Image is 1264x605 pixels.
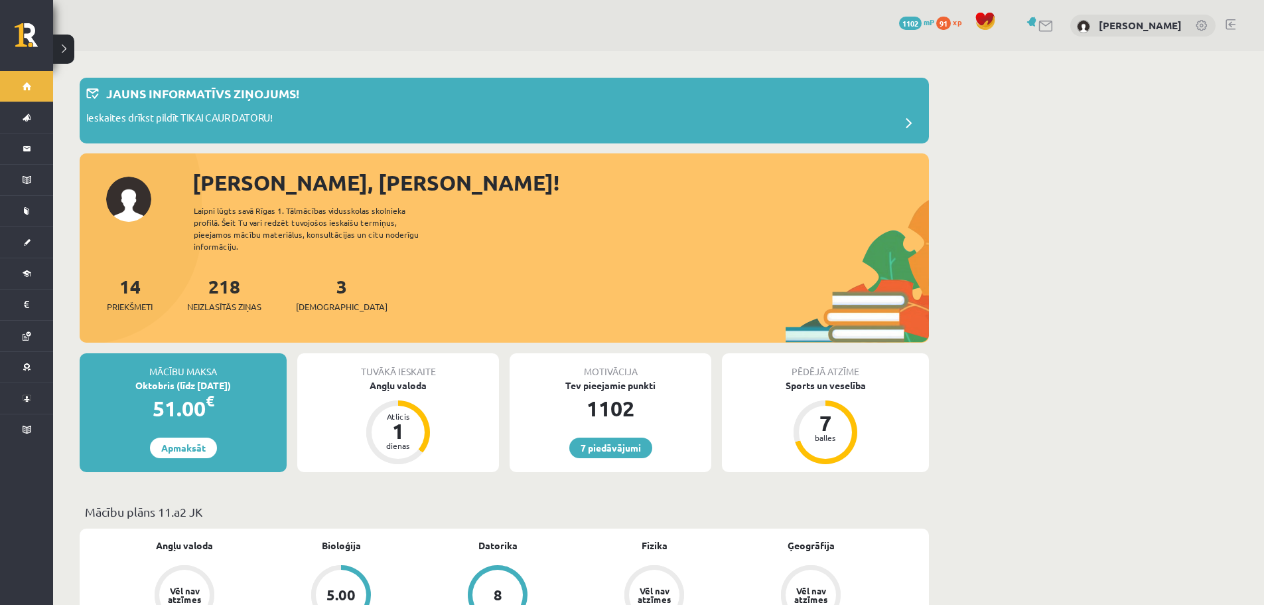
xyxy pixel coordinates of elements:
a: 91 xp [936,17,968,27]
a: 14Priekšmeti [107,274,153,313]
a: [PERSON_NAME] [1099,19,1182,32]
div: balles [806,434,845,442]
span: mP [924,17,934,27]
a: 218Neizlasītās ziņas [187,274,261,313]
a: Jauns informatīvs ziņojums! Ieskaites drīkst pildīt TIKAI CAUR DATORU! [86,84,922,137]
a: Sports un veselība 7 balles [722,379,929,466]
div: 1102 [510,392,711,424]
span: Neizlasītās ziņas [187,300,261,313]
div: 5.00 [326,588,356,602]
a: Datorika [478,539,518,553]
a: Angļu valoda Atlicis 1 dienas [297,379,499,466]
a: Ģeogrāfija [788,539,835,553]
a: Apmaksāt [150,438,217,458]
div: 8 [494,588,502,602]
div: Pēdējā atzīme [722,353,929,379]
div: 1 [378,420,418,442]
span: € [206,391,214,410]
a: 3[DEMOGRAPHIC_DATA] [296,274,387,313]
div: Motivācija [510,353,711,379]
div: Vēl nav atzīmes [792,586,829,604]
div: Tuvākā ieskaite [297,353,499,379]
a: Angļu valoda [156,539,213,553]
div: Oktobris (līdz [DATE]) [80,379,287,392]
a: Fizika [642,539,667,553]
span: [DEMOGRAPHIC_DATA] [296,300,387,313]
a: 1102 mP [899,17,934,27]
div: dienas [378,442,418,450]
img: Mikus Marko Ruža [1077,20,1090,33]
div: 51.00 [80,392,287,424]
div: Laipni lūgts savā Rīgas 1. Tālmācības vidusskolas skolnieka profilā. Šeit Tu vari redzēt tuvojošo... [194,205,442,252]
span: 91 [936,17,951,30]
p: Mācību plāns 11.a2 JK [85,503,924,521]
div: [PERSON_NAME], [PERSON_NAME]! [192,167,929,199]
div: 7 [806,412,845,434]
div: Vēl nav atzīmes [636,586,673,604]
a: 7 piedāvājumi [569,438,652,458]
span: Priekšmeti [107,300,153,313]
div: Atlicis [378,412,418,420]
span: 1102 [899,17,922,30]
div: Sports un veselība [722,379,929,392]
div: Vēl nav atzīmes [166,586,203,604]
a: Bioloģija [322,539,361,553]
span: xp [953,17,961,27]
div: Tev pieejamie punkti [510,379,711,392]
div: Mācību maksa [80,353,287,379]
a: Rīgas 1. Tālmācības vidusskola [15,23,53,56]
p: Jauns informatīvs ziņojums! [106,84,299,102]
p: Ieskaites drīkst pildīt TIKAI CAUR DATORU! [86,110,273,129]
div: Angļu valoda [297,379,499,392]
